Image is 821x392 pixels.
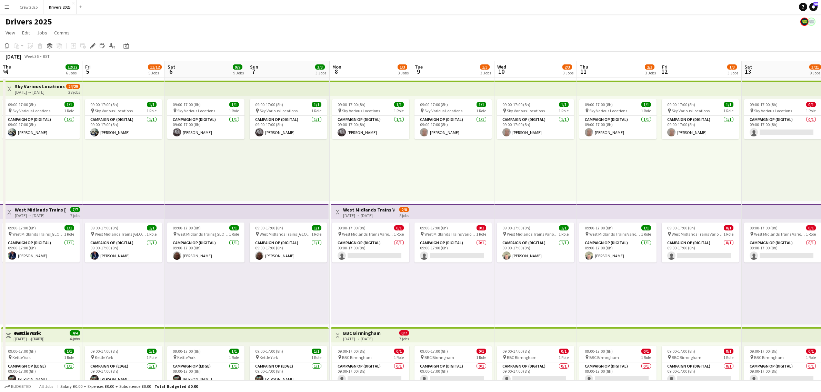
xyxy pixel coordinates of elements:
app-card-role: Campaign Op (Digital)1/109:00-17:00 (8h)[PERSON_NAME] [579,239,657,262]
span: 1/3 [727,64,737,70]
span: 09:00-17:00 (8h) [502,102,530,107]
span: Kettle York [12,355,31,360]
span: 0/1 [559,349,569,354]
div: 09:00-17:00 (8h)1/1 Sky Various Locations1 RoleCampaign Op (Digital)1/109:00-17:00 (8h)[PERSON_NAME] [167,99,244,139]
button: Crew 2025 [14,0,43,14]
div: 09:00-17:00 (8h)0/1 BBC Birmngham1 RoleCampaign Op (Digital)0/109:00-17:00 (8h) [332,346,409,386]
app-user-avatar: Claire Stewart [807,18,815,26]
span: Fri [662,64,668,70]
span: 0/1 [806,349,816,354]
div: 3 Jobs [480,70,491,75]
span: West Midlands Trains [GEOGRAPHIC_DATA] [12,231,64,237]
span: 09:00-17:00 (8h) [502,225,530,230]
button: Budgeted [3,383,32,390]
h1: Drivers 2025 [6,17,52,27]
span: 09:00-17:00 (8h) [255,225,283,230]
div: 6 Jobs [66,70,79,75]
span: 1 Role [476,355,486,360]
div: [DATE] [6,53,21,60]
span: 09:00-17:00 (8h) [8,349,36,354]
div: BST [43,54,50,59]
button: Drivers 2025 [43,0,77,14]
span: 1 Role [311,108,321,113]
app-job-card: 09:00-17:00 (8h)0/1 BBC Birmngham1 RoleCampaign Op (Digital)0/109:00-17:00 (8h) [497,346,574,386]
app-card-role: Campaign Op (Digital)0/109:00-17:00 (8h) [332,239,409,262]
span: 1 Role [64,231,74,237]
span: 8 [331,68,341,75]
div: 7 jobs [399,336,409,341]
span: 1 Role [723,355,733,360]
app-card-role: Campaign Op (Digital)0/109:00-17:00 (8h) [579,362,657,386]
div: 09:00-17:00 (8h)1/1 Sky Various Locations1 RoleCampaign Op (Digital)1/109:00-17:00 (8h)[PERSON_NAME] [497,99,574,139]
span: Comms [54,30,70,36]
span: 1 Role [229,355,239,360]
span: Thu [3,64,11,70]
span: 1 Role [641,231,651,237]
app-card-role: Campaign Op (Digital)0/109:00-17:00 (8h) [662,362,739,386]
span: 09:00-17:00 (8h) [8,225,36,230]
span: 11 [579,68,588,75]
h3: West Midlands Trains [GEOGRAPHIC_DATA] [15,207,66,213]
app-card-role: Campaign Op (Digital)0/109:00-17:00 (8h) [414,362,492,386]
span: Sky Various Locations [589,108,627,113]
span: 0/1 [724,349,733,354]
span: 3/3 [315,64,325,70]
app-card-role: Campaign Op (Edge)1/109:00-17:00 (8h)[PERSON_NAME] [2,362,80,386]
app-job-card: 09:00-17:00 (8h)1/1 West Midlands Trains [GEOGRAPHIC_DATA]1 RoleCampaign Op (Digital)1/109:00-17:... [250,223,327,262]
span: 1 Role [476,108,486,113]
app-job-card: 09:00-17:00 (8h)1/1 Kettle York1 RoleCampaign Op (Edge)1/109:00-17:00 (8h)[PERSON_NAME] [85,346,162,386]
span: 09:00-17:00 (8h) [90,349,118,354]
div: 3 Jobs [728,70,738,75]
span: 2/3 [562,64,572,70]
span: Total Budgeted £0.00 [154,384,198,389]
span: 4 [2,68,11,75]
span: 6 [167,68,175,75]
span: 7/7 [70,207,80,212]
span: 4/4 [70,330,80,336]
div: 09:00-17:00 (8h)0/1 BBC Birmngham1 RoleCampaign Op (Digital)0/109:00-17:00 (8h) [414,346,492,386]
span: Kettle York [177,355,196,360]
span: 1 Role [723,231,733,237]
div: 09:00-17:00 (8h)1/1 West Midlands Trains Various Locations1 RoleCampaign Op (Digital)1/109:00-17:... [579,223,657,262]
span: 0/1 [394,349,404,354]
app-job-card: 09:00-17:00 (8h)1/1 Sky Various Locations1 RoleCampaign Op (Digital)1/109:00-17:00 (8h)[PERSON_NAME] [662,99,739,139]
app-job-card: 09:00-17:00 (8h)1/1 Sky Various Locations1 RoleCampaign Op (Digital)1/109:00-17:00 (8h)[PERSON_NAME] [414,99,492,139]
span: 1/1 [229,349,239,354]
span: Sky Various Locations [95,108,133,113]
span: Thu [580,64,588,70]
span: 0/1 [806,102,816,107]
span: 1/1 [229,225,239,230]
span: 1/1 [312,102,321,107]
div: 09:00-17:00 (8h)1/1 Sky Various Locations1 RoleCampaign Op (Digital)1/109:00-17:00 (8h)[PERSON_NAME] [2,99,80,139]
span: 1/3 [480,64,490,70]
span: 1 Role [229,108,239,113]
app-card-role: Campaign Op (Digital)1/109:00-17:00 (8h)[PERSON_NAME] [579,116,657,139]
span: 0/1 [806,225,816,230]
app-job-card: 09:00-17:00 (8h)0/1 BBC Birmngham1 RoleCampaign Op (Digital)0/109:00-17:00 (8h) [662,346,739,386]
span: BBC Birmngham [589,355,619,360]
app-job-card: 09:00-17:00 (8h)0/1 West Midlands Trains Various Locations1 RoleCampaign Op (Digital)0/109:00-17:... [414,223,492,262]
span: 09:00-17:00 (8h) [585,102,613,107]
span: Sky Various Locations [260,108,298,113]
app-job-card: 09:00-17:00 (8h)1/1 Kettle York1 RoleCampaign Op (Edge)1/109:00-17:00 (8h)[PERSON_NAME] [2,346,80,386]
div: 3 Jobs [563,70,573,75]
app-job-card: 09:00-17:00 (8h)0/1 BBC Birmngham1 RoleCampaign Op (Digital)0/109:00-17:00 (8h) [579,346,657,386]
span: Edit [22,30,30,36]
app-card-role: Campaign Op (Digital)1/109:00-17:00 (8h)[PERSON_NAME] [250,239,327,262]
app-card-role: Campaign Op (Edge)1/109:00-17:00 (8h)[PERSON_NAME] [167,362,244,386]
app-job-card: 09:00-17:00 (8h)1/1 West Midlands Trains [GEOGRAPHIC_DATA]1 RoleCampaign Op (Digital)1/109:00-17:... [85,223,162,262]
div: 09:00-17:00 (8h)1/1 West Midlands Trains Various Locations1 RoleCampaign Op (Digital)1/109:00-17:... [497,223,574,262]
div: 9 Jobs [233,70,244,75]
div: 3 Jobs [645,70,656,75]
span: 1 Role [311,355,321,360]
span: 09:00-17:00 (8h) [750,225,778,230]
app-card-role: Campaign Op (Digital)0/109:00-17:00 (8h) [497,362,574,386]
span: 1 Role [806,108,816,113]
app-card-role: Campaign Op (Digital)0/109:00-17:00 (8h) [414,239,492,262]
span: 09:00-17:00 (8h) [667,349,695,354]
span: 09:00-17:00 (8h) [750,349,778,354]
